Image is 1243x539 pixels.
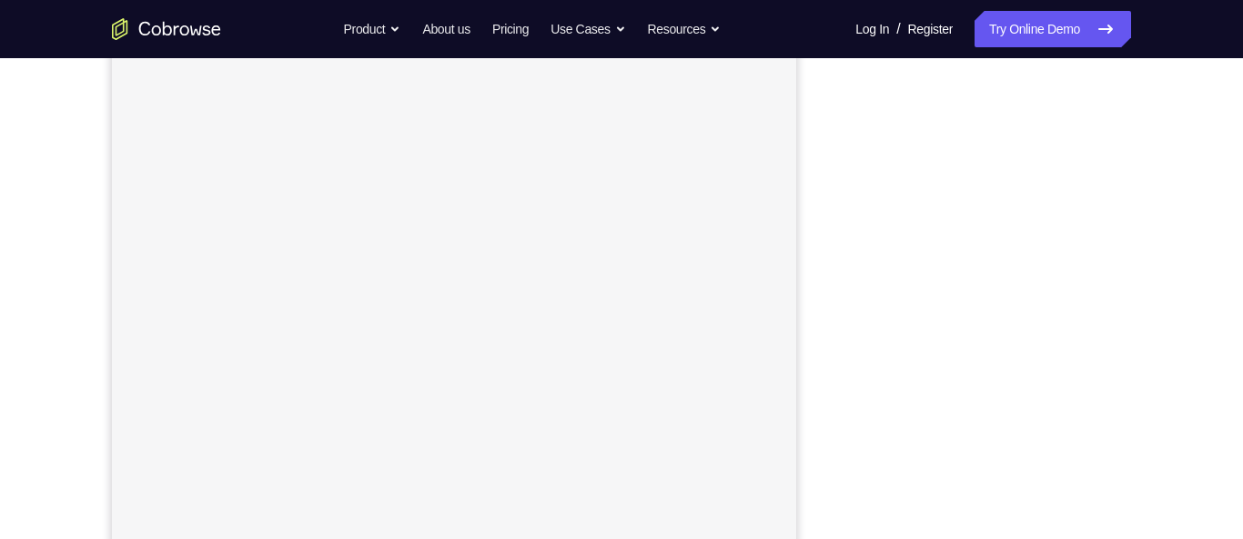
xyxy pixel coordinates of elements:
a: Pricing [492,11,529,47]
a: Try Online Demo [975,11,1131,47]
a: About us [422,11,470,47]
a: Register [908,11,953,47]
a: Log In [855,11,889,47]
button: Resources [648,11,722,47]
a: Go to the home page [112,18,221,40]
button: Product [344,11,401,47]
button: Use Cases [551,11,625,47]
span: / [896,18,900,40]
